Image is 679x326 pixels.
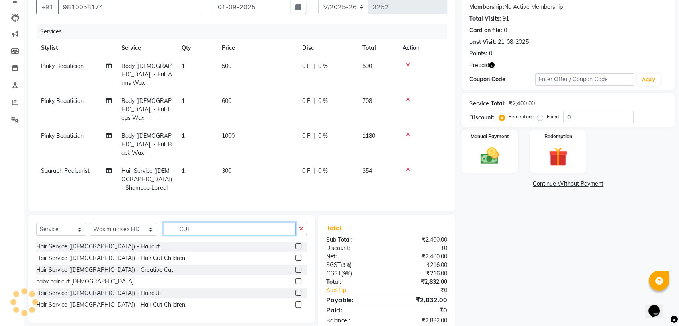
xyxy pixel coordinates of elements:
div: 21-08-2025 [498,38,528,46]
div: Hair Service ([DEMOGRAPHIC_DATA]) - Hair Cut Children [36,301,185,309]
span: Pinky Beautician [41,97,84,105]
div: Discount: [469,113,494,122]
span: 0 F [302,97,310,105]
div: Hair Service ([DEMOGRAPHIC_DATA]) - Creative Cut [36,266,173,274]
label: Redemption [544,133,572,140]
div: Coupon Code [469,75,535,84]
span: CGST [326,270,341,277]
div: ₹2,832.00 [387,316,454,325]
div: ₹2,400.00 [387,252,454,261]
div: ( ) [320,269,387,278]
span: 1 [182,167,185,174]
div: Balance : [320,316,387,325]
div: ₹0 [387,244,454,252]
label: Manual Payment [470,133,509,140]
label: Fixed [546,113,558,120]
div: Hair Service ([DEMOGRAPHIC_DATA]) - Haircut [36,289,160,297]
span: Saurabh Pedicurist [41,167,90,174]
img: _cash.svg [474,145,505,166]
img: _gift.svg [543,145,573,168]
div: ₹2,832.00 [387,295,454,305]
th: Qty [177,39,217,57]
div: Paid: [320,305,387,315]
th: Disc [297,39,358,57]
span: Pinky Beautician [41,62,84,70]
span: Prepaid [469,61,489,70]
div: Services [37,24,453,39]
div: Total Visits: [469,14,501,23]
span: 9% [343,270,350,277]
span: 1 [182,132,185,139]
th: Action [398,39,447,57]
div: Card on file: [469,26,502,35]
span: 300 [222,167,231,174]
span: 0 % [318,132,328,140]
span: 1000 [222,132,235,139]
span: Body ([DEMOGRAPHIC_DATA]) - Full Arms Wax [121,62,172,86]
span: Body ([DEMOGRAPHIC_DATA]) - Full Legs Wax [121,97,172,121]
span: 1 [182,62,185,70]
div: Discount: [320,244,387,252]
span: | [313,132,315,140]
button: Apply [637,74,660,86]
th: Service [117,39,177,57]
span: | [313,97,315,105]
div: Membership: [469,3,504,11]
th: Price [217,39,297,57]
th: Total [358,39,398,57]
span: 600 [222,97,231,105]
label: Percentage [508,113,534,120]
th: Stylist [36,39,117,57]
div: ₹2,400.00 [387,236,454,244]
div: ₹216.00 [387,269,454,278]
span: 9% [342,262,350,268]
span: 0 F [302,167,310,175]
div: 0 [504,26,507,35]
span: 1180 [362,132,375,139]
div: Last Visit: [469,38,496,46]
span: Hair Service ([DEMOGRAPHIC_DATA]) - Shampoo Loreal [121,167,172,191]
span: 0 F [302,132,310,140]
div: 91 [503,14,509,23]
span: 590 [362,62,372,70]
div: 0 [489,49,492,58]
div: ₹216.00 [387,261,454,269]
span: 0 % [318,97,328,105]
div: No Active Membership [469,3,667,11]
div: Payable: [320,295,387,305]
input: Enter Offer / Coupon Code [535,73,634,86]
div: ( ) [320,261,387,269]
span: | [313,167,315,175]
a: Continue Without Payment [463,180,673,188]
div: Hair Service ([DEMOGRAPHIC_DATA]) - Hair Cut Children [36,254,185,262]
div: ₹0 [398,286,453,295]
div: Points: [469,49,487,58]
div: Sub Total: [320,236,387,244]
span: Pinky Beautician [41,132,84,139]
span: 500 [222,62,231,70]
iframe: chat widget [645,294,671,318]
div: Total: [320,278,387,286]
div: ₹2,400.00 [509,99,534,108]
a: Add Tip [320,286,398,295]
span: 708 [362,97,372,105]
div: ₹0 [387,305,454,315]
span: 0 % [318,167,328,175]
div: Hair Service ([DEMOGRAPHIC_DATA]) - Haircut [36,242,160,251]
span: | [313,62,315,70]
span: 1 [182,97,185,105]
span: 0 % [318,62,328,70]
span: SGST [326,261,341,269]
span: Body ([DEMOGRAPHIC_DATA]) - Full Back Wax [121,132,172,156]
span: Total [326,223,345,232]
input: Search or Scan [164,223,296,235]
span: 354 [362,167,372,174]
div: ₹2,832.00 [387,278,454,286]
div: Service Total: [469,99,506,108]
div: baby hair cut [DEMOGRAPHIC_DATA] [36,277,134,286]
span: 0 F [302,62,310,70]
div: Net: [320,252,387,261]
